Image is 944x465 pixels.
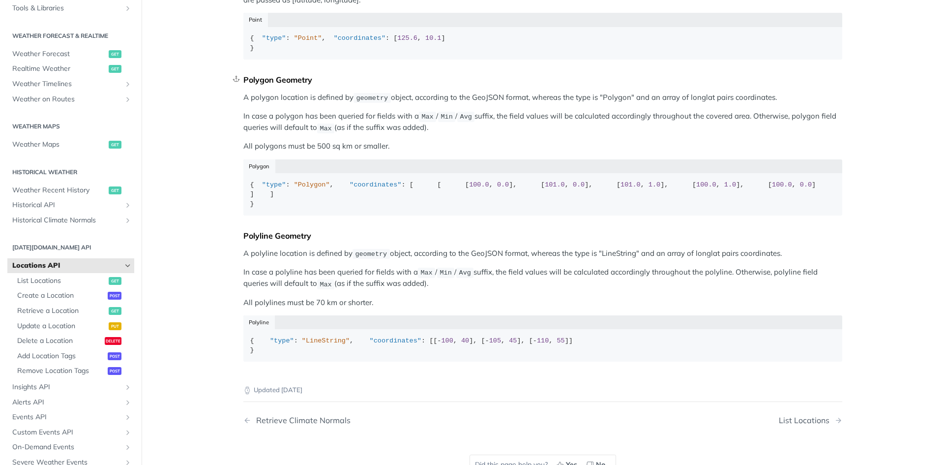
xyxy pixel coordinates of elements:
[7,168,134,177] h2: Historical Weather
[109,277,121,285] span: get
[105,337,121,345] span: delete
[7,198,134,213] a: Historical APIShow subpages for Historical API
[441,113,452,121] span: Min
[12,304,134,318] a: Retrieve a Locationget
[109,141,121,149] span: get
[12,288,134,303] a: Create a Locationpost
[124,399,132,406] button: Show subpages for Alerts API
[12,319,134,334] a: Update a Locationput
[779,416,842,425] a: Next Page: List Locations
[334,34,385,42] span: "coordinates"
[421,113,433,121] span: Max
[108,352,121,360] span: post
[12,274,134,288] a: List Locationsget
[124,201,132,209] button: Show subpages for Historical API
[7,92,134,107] a: Weather on RoutesShow subpages for Weather on Routes
[251,416,351,425] div: Retrieve Climate Normals
[17,276,106,286] span: List Locations
[509,337,517,344] span: 45
[243,231,842,241] div: Polyline Geometry
[262,181,286,188] span: "type"
[294,181,330,188] span: "Polygon"
[108,367,121,375] span: post
[124,413,132,421] button: Show subpages for Events API
[109,50,121,58] span: get
[620,181,641,188] span: 101.0
[460,113,472,121] span: Avg
[243,297,842,309] p: All polylines must be 70 km or shorter.
[12,334,134,348] a: Delete a Locationdelete
[124,383,132,391] button: Show subpages for Insights API
[7,47,134,62] a: Weather Forecastget
[109,307,121,315] span: get
[243,141,842,152] p: All polygons must be 500 sq km or smaller.
[243,111,842,134] p: In case a polygon has been queried for fields with a / / suffix, the field values will be calcula...
[7,62,134,76] a: Realtime Weatherget
[7,258,134,273] a: Locations APIHide subpages for Locations API
[350,181,401,188] span: "coordinates"
[270,337,294,344] span: "type"
[724,181,736,188] span: 1.0
[7,77,134,92] a: Weather TimelinesShow subpages for Weather Timelines
[461,337,469,344] span: 40
[420,269,432,277] span: Max
[17,321,106,331] span: Update a Location
[108,292,121,300] span: post
[12,428,121,437] span: Custom Events API
[469,181,489,188] span: 100.0
[397,34,417,42] span: 125.6
[7,137,134,152] a: Weather Mapsget
[12,64,106,74] span: Realtime Weather
[243,267,842,290] p: In case a polyline has been queried for fields with a / / suffix, the field values will be calcul...
[12,261,121,271] span: Locations API
[12,79,121,89] span: Weather Timelines
[489,337,501,344] span: 105
[533,337,537,344] span: -
[370,337,421,344] span: "coordinates"
[302,337,350,344] span: "LineString"
[437,337,441,344] span: -
[12,186,106,195] span: Weather Recent History
[243,416,500,425] a: Previous Page: Retrieve Climate Normals
[124,443,132,451] button: Show subpages for On-Demand Events
[243,406,842,435] nav: Pagination Controls
[7,122,134,131] h2: Weather Maps
[109,322,121,330] span: put
[12,200,121,210] span: Historical API
[124,217,132,224] button: Show subpages for Historical Climate Normals
[243,92,842,103] p: A polygon location is defined by object, according to the GeoJSON format, whereas the type is "Po...
[12,216,121,225] span: Historical Climate Normals
[459,269,471,277] span: Avg
[12,349,134,364] a: Add Location Tagspost
[124,262,132,270] button: Hide subpages for Locations API
[537,337,549,344] span: 110
[262,34,286,42] span: "type"
[124,80,132,88] button: Show subpages for Weather Timelines
[243,248,842,259] p: A polyline location is defined by object, according to the GeoJSON format, whereas the type is "L...
[7,213,134,228] a: Historical Climate NormalsShow subpages for Historical Climate Normals
[573,181,585,188] span: 0.0
[440,269,451,277] span: Min
[294,34,322,42] span: "Point"
[12,382,121,392] span: Insights API
[356,94,388,102] span: geometry
[7,395,134,410] a: Alerts APIShow subpages for Alerts API
[124,95,132,103] button: Show subpages for Weather on Routes
[320,124,331,132] span: Max
[355,250,387,258] span: geometry
[17,291,105,301] span: Create a Location
[320,280,331,288] span: Max
[7,440,134,455] a: On-Demand EventsShow subpages for On-Demand Events
[7,380,134,395] a: Insights APIShow subpages for Insights API
[12,140,106,150] span: Weather Maps
[7,31,134,40] h2: Weather Forecast & realtime
[250,33,836,53] div: { : , : [ , ] }
[7,410,134,425] a: Events APIShow subpages for Events API
[545,181,565,188] span: 101.0
[12,398,121,407] span: Alerts API
[7,425,134,440] a: Custom Events APIShow subpages for Custom Events API
[497,181,509,188] span: 0.0
[17,366,105,376] span: Remove Location Tags
[7,183,134,198] a: Weather Recent Historyget
[12,49,106,59] span: Weather Forecast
